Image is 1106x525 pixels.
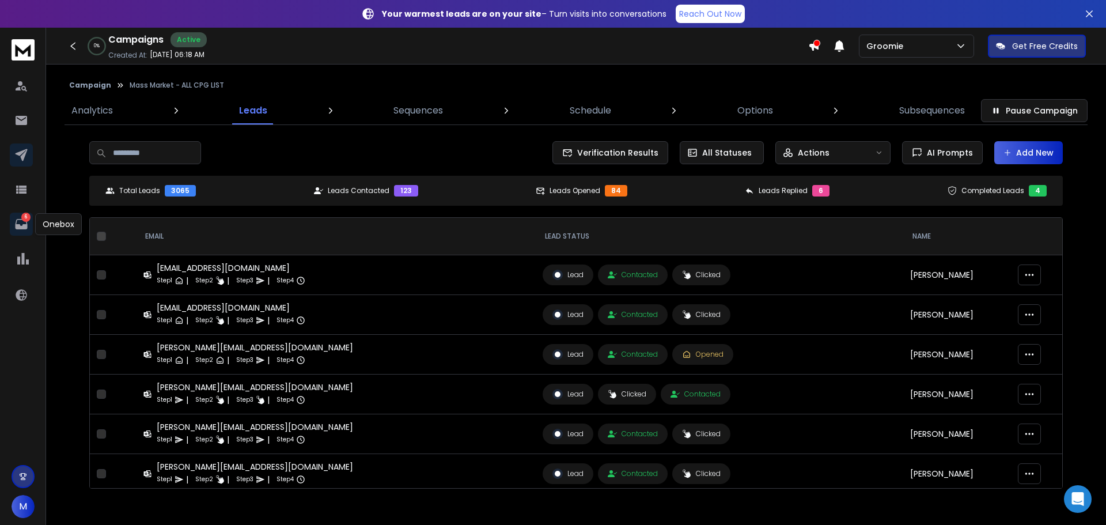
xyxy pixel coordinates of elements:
[227,315,229,326] p: |
[608,310,658,319] div: Contacted
[798,147,829,158] p: Actions
[994,141,1063,164] button: Add New
[195,354,213,366] p: Step 2
[682,270,721,280] div: Clicked
[550,186,600,195] p: Leads Opened
[108,51,147,60] p: Created At:
[195,394,213,406] p: Step 2
[903,295,1010,335] td: [PERSON_NAME]
[157,342,353,353] div: [PERSON_NAME][EMAIL_ADDRESS][DOMAIN_NAME]
[679,8,741,20] p: Reach Out Now
[157,262,305,274] div: [EMAIL_ADDRESS][DOMAIN_NAME]
[35,213,82,235] div: Onebox
[267,474,270,485] p: |
[267,275,270,286] p: |
[236,315,253,326] p: Step 3
[866,40,908,52] p: Groomie
[552,429,584,439] div: Lead
[682,429,721,439] div: Clicked
[195,434,213,445] p: Step 2
[892,97,972,124] a: Subsequences
[236,275,253,286] p: Step 3
[150,50,204,59] p: [DATE] 06:18 AM
[988,35,1086,58] button: Get Free Credits
[276,474,294,485] p: Step 4
[1029,185,1047,197] div: 4
[195,275,213,286] p: Step 2
[157,394,172,406] p: Step 1
[682,469,721,478] div: Clicked
[671,390,721,399] div: Contacted
[276,275,294,286] p: Step 4
[608,390,646,399] div: Clicked
[608,270,658,280] div: Contacted
[552,349,584,360] div: Lead
[119,186,160,195] p: Total Leads
[136,218,536,255] th: EMAIL
[157,354,172,366] p: Step 1
[552,389,584,399] div: Lead
[276,434,294,445] p: Step 4
[737,104,773,118] p: Options
[21,213,31,222] p: 6
[165,185,196,197] div: 3065
[157,315,172,326] p: Step 1
[276,354,294,366] p: Step 4
[236,394,253,406] p: Step 3
[267,434,270,445] p: |
[536,218,903,255] th: LEAD STATUS
[393,104,443,118] p: Sequences
[236,474,253,485] p: Step 3
[157,382,353,393] div: [PERSON_NAME][EMAIL_ADDRESS][DOMAIN_NAME]
[69,81,111,90] button: Campaign
[759,186,808,195] p: Leads Replied
[186,315,188,326] p: |
[328,186,389,195] p: Leads Contacted
[276,394,294,406] p: Step 4
[903,414,1010,454] td: [PERSON_NAME]
[552,270,584,280] div: Lead
[239,104,267,118] p: Leads
[186,394,188,406] p: |
[682,350,724,359] div: Opened
[157,421,353,433] div: [PERSON_NAME][EMAIL_ADDRESS][DOMAIN_NAME]
[10,213,33,236] a: 6
[157,461,353,473] div: [PERSON_NAME][EMAIL_ADDRESS][DOMAIN_NAME]
[1012,40,1078,52] p: Get Free Credits
[195,315,213,326] p: Step 2
[267,315,270,326] p: |
[94,43,100,50] p: 0 %
[608,350,658,359] div: Contacted
[157,434,172,445] p: Step 1
[186,275,188,286] p: |
[394,185,418,197] div: 123
[573,147,658,158] span: Verification Results
[12,495,35,518] button: M
[676,5,745,23] a: Reach Out Now
[186,474,188,485] p: |
[1064,485,1092,513] div: Open Intercom Messenger
[382,8,666,20] p: – Turn visits into conversations
[605,185,627,197] div: 84
[899,104,965,118] p: Subsequences
[276,315,294,326] p: Step 4
[902,141,983,164] button: AI Prompts
[232,97,274,124] a: Leads
[387,97,450,124] a: Sequences
[71,104,113,118] p: Analytics
[552,309,584,320] div: Lead
[903,454,1010,494] td: [PERSON_NAME]
[903,218,1010,255] th: NAME
[236,434,253,445] p: Step 3
[730,97,780,124] a: Options
[236,354,253,366] p: Step 3
[903,255,1010,295] td: [PERSON_NAME]
[227,275,229,286] p: |
[186,434,188,445] p: |
[130,81,224,90] p: Mass Market - ALL CPG LIST
[682,310,721,319] div: Clicked
[552,469,584,479] div: Lead
[12,39,35,61] img: logo
[702,147,752,158] p: All Statuses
